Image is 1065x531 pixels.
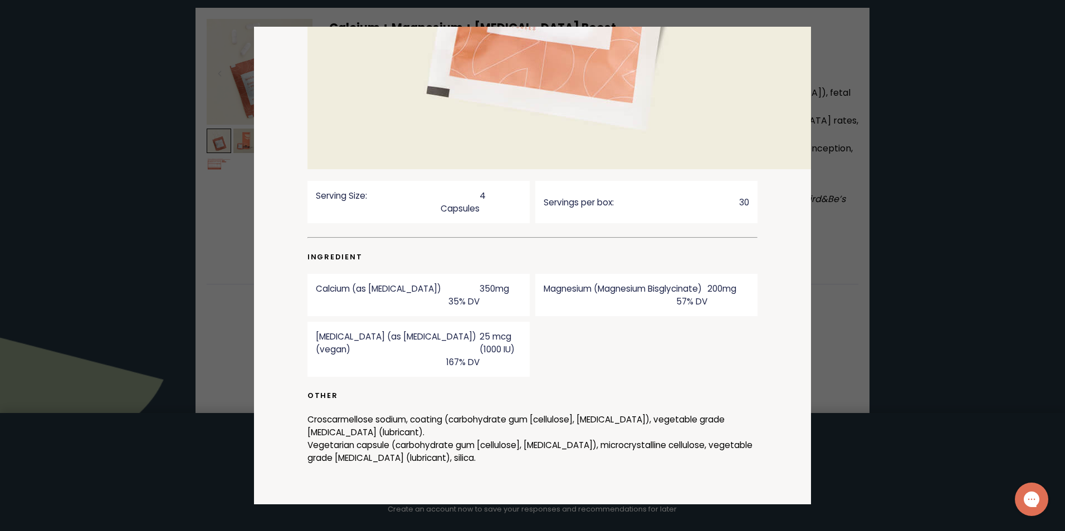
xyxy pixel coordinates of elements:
[544,295,707,308] span: 57% DV
[316,189,480,202] span: Serving Size:
[307,252,758,262] h5: ingredient
[544,282,707,295] span: Magnesium (Magnesium Bisglycinate)
[307,181,530,223] div: 4
[316,295,480,308] span: 35% DV
[480,330,521,356] span: 25 mcg (1000 IU)
[544,196,707,209] span: Servings per box:
[316,202,480,215] span: Capsules
[707,196,749,209] span: 30
[707,282,749,295] span: 200mg
[1009,479,1054,520] iframe: Gorgias live chat messenger
[480,282,521,295] span: 350mg
[316,356,480,368] span: 167% DV
[316,282,480,295] span: Calcium (as [MEDICAL_DATA])
[316,330,480,356] span: [MEDICAL_DATA] (as [MEDICAL_DATA]) (vegan)
[307,413,758,439] div: Croscarmellose sodium, coating (carbohydrate gum [cellulose], [MEDICAL_DATA]), vegetable grade [M...
[307,391,758,401] h5: Other
[307,439,758,464] div: Vegetarian capsule (carbohydrate gum [cellulose], [MEDICAL_DATA]), microcrystalline cellulose, ve...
